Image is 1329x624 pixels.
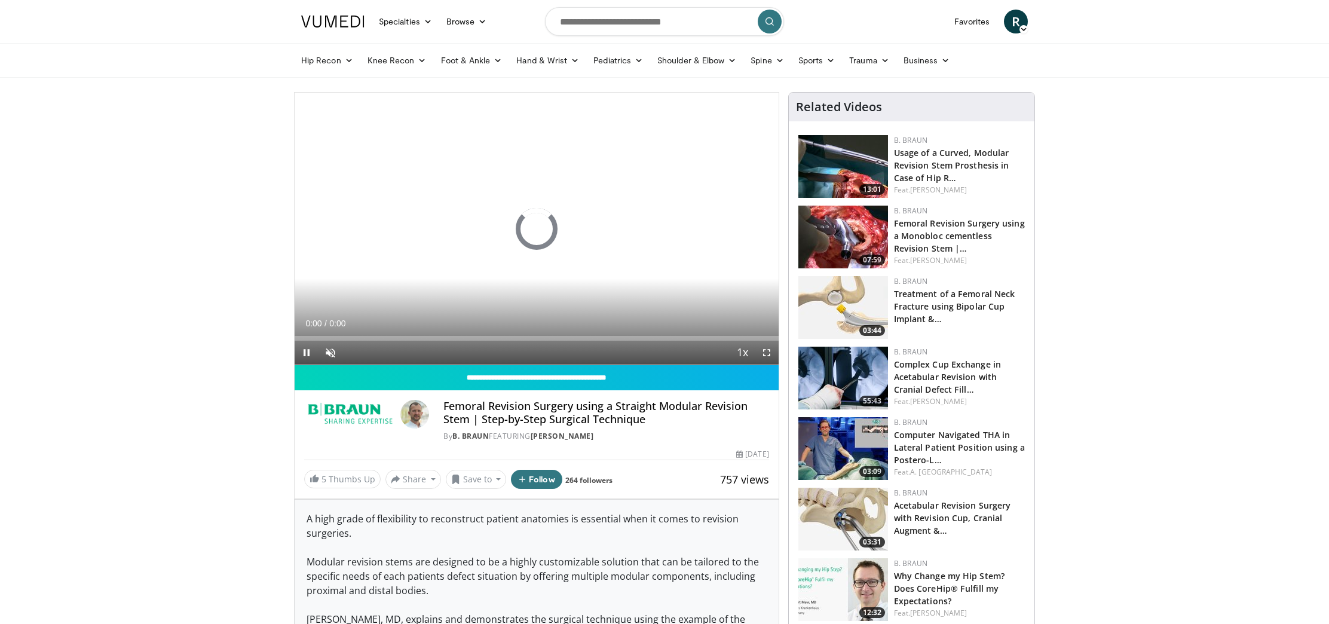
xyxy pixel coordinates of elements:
[439,10,494,33] a: Browse
[796,100,882,114] h4: Related Videos
[301,16,365,27] img: VuMedi Logo
[894,206,927,216] a: B. Braun
[798,347,888,409] a: 55:43
[894,147,1009,183] a: Usage of a Curved, Modular Revision Stem Prosthesis in Case of Hip R…
[321,473,326,485] span: 5
[842,48,896,72] a: Trauma
[798,558,888,621] a: 12:32
[910,255,967,265] a: [PERSON_NAME]
[910,608,967,618] a: [PERSON_NAME]
[894,288,1015,325] a: Treatment of a Femoral Neck Fracture using Bipolar Cup Implant &…
[859,184,885,195] span: 13:01
[509,48,586,72] a: Hand & Wrist
[798,417,888,480] a: 03:09
[798,206,888,268] img: 97950487-ad54-47b6-9334-a8a64355b513.150x105_q85_crop-smart_upscale.jpg
[894,417,927,427] a: B. Braun
[859,537,885,547] span: 03:31
[736,449,768,460] div: [DATE]
[894,359,1001,395] a: Complex Cup Exchange in Acetabular Revision with Cranial Defect Fill…
[894,570,1005,607] a: Why Change my Hip Stem? Does CoreHip® Fulfill my Expectations?
[443,431,768,442] div: By FEATURING
[720,472,769,487] span: 757 views
[798,558,888,621] img: 91b111a7-5173-4914-9915-8ee52757365d.jpg.150x105_q85_crop-smart_upscale.jpg
[894,347,927,357] a: B. Braun
[896,48,957,72] a: Business
[650,48,743,72] a: Shoulder & Elbow
[400,400,429,429] img: Avatar
[385,470,441,489] button: Share
[305,319,321,328] span: 0:00
[731,341,755,365] button: Playback Rate
[294,48,360,72] a: Hip Recon
[304,400,396,429] img: B. Braun
[894,276,927,286] a: B. Braun
[894,488,927,498] a: B. Braun
[798,488,888,550] img: 44575493-eacc-451e-831c-71696420bc06.150x105_q85_crop-smart_upscale.jpg
[859,607,885,618] span: 12:32
[531,431,594,441] a: [PERSON_NAME]
[565,475,613,485] a: 264 followers
[894,608,1025,619] div: Feat.
[894,467,1025,478] div: Feat.
[443,400,768,426] h4: Femoral Revision Surgery using a Straight Modular Revision Stem | Step-by-Step Surgical Technique
[324,319,327,328] span: /
[894,558,927,568] a: B. Braun
[798,206,888,268] a: 07:59
[452,431,489,441] a: B. Braun
[859,255,885,265] span: 07:59
[586,48,650,72] a: Pediatrics
[372,10,439,33] a: Specialties
[894,500,1011,536] a: Acetabular Revision Surgery with Revision Cup, Cranial Augment &…
[743,48,791,72] a: Spine
[304,470,381,488] a: 5 Thumbs Up
[798,276,888,339] img: dd541074-bb98-4b7d-853b-83c717806bb5.jpg.150x105_q85_crop-smart_upscale.jpg
[894,255,1025,266] div: Feat.
[295,341,319,365] button: Pause
[859,466,885,477] span: 03:09
[446,470,507,489] button: Save to
[319,341,342,365] button: Unmute
[329,319,345,328] span: 0:00
[859,325,885,336] span: 03:44
[910,467,992,477] a: A. [GEOGRAPHIC_DATA]
[894,135,927,145] a: B. Braun
[798,135,888,198] img: 3f0fddff-fdec-4e4b-bfed-b21d85259955.150x105_q85_crop-smart_upscale.jpg
[1004,10,1028,33] a: R
[360,48,434,72] a: Knee Recon
[755,341,779,365] button: Fullscreen
[798,347,888,409] img: 8b64c0ca-f349-41b4-a711-37a94bb885a5.jpg.150x105_q85_crop-smart_upscale.jpg
[894,396,1025,407] div: Feat.
[798,417,888,480] img: 11fc43c8-c25e-4126-ac60-c8374046ba21.jpg.150x105_q85_crop-smart_upscale.jpg
[910,396,967,406] a: [PERSON_NAME]
[791,48,843,72] a: Sports
[798,135,888,198] a: 13:01
[545,7,784,36] input: Search topics, interventions
[859,396,885,406] span: 55:43
[798,488,888,550] a: 03:31
[894,185,1025,195] div: Feat.
[434,48,510,72] a: Foot & Ankle
[511,470,562,489] button: Follow
[295,336,779,341] div: Progress Bar
[798,276,888,339] a: 03:44
[947,10,997,33] a: Favorites
[894,218,1025,254] a: Femoral Revision Surgery using a Monobloc cementless Revision Stem |…
[910,185,967,195] a: [PERSON_NAME]
[295,93,779,365] video-js: Video Player
[894,429,1025,466] a: Computer Navigated THA in Lateral Patient Position using a Postero-L…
